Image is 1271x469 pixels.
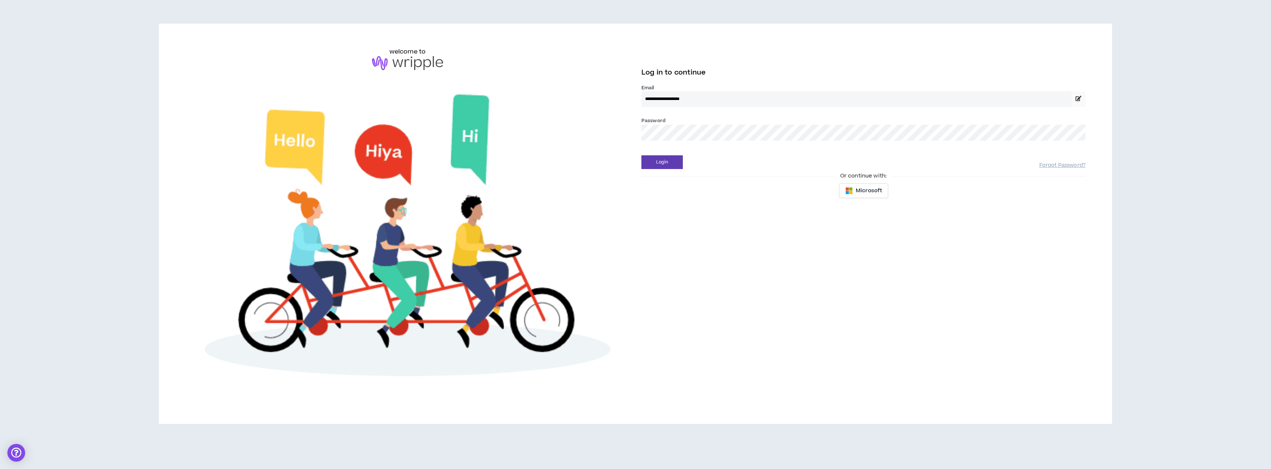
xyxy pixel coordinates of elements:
div: Open Intercom Messenger [7,444,25,462]
a: Forgot Password? [1039,162,1086,169]
button: Login [641,155,683,169]
img: logo-brand.png [372,56,443,70]
img: Welcome to Wripple [185,77,630,401]
span: Microsoft [856,187,882,195]
h6: welcome to [389,47,426,56]
button: Microsoft [839,183,888,198]
label: Email [641,85,1086,91]
span: Or continue with: [835,172,892,180]
label: Password [641,117,665,124]
span: Log in to continue [641,68,706,77]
